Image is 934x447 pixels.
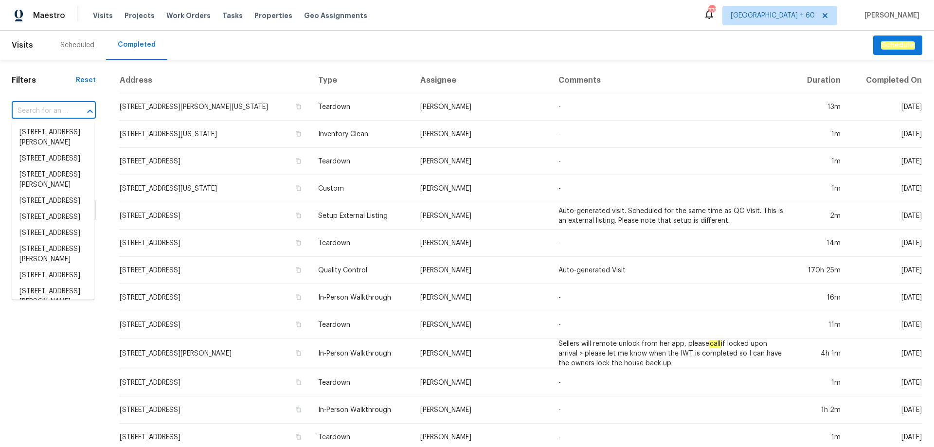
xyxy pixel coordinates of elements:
[12,75,76,85] h1: Filters
[119,230,310,257] td: [STREET_ADDRESS]
[60,40,94,50] div: Scheduled
[119,257,310,284] td: [STREET_ADDRESS]
[294,293,303,302] button: Copy Address
[848,121,922,148] td: [DATE]
[791,339,848,369] td: 4h 1m
[310,396,413,424] td: In-Person Walkthrough
[294,405,303,414] button: Copy Address
[848,202,922,230] td: [DATE]
[413,257,551,284] td: [PERSON_NAME]
[119,202,310,230] td: [STREET_ADDRESS]
[310,230,413,257] td: Teardown
[791,121,848,148] td: 1m
[310,93,413,121] td: Teardown
[413,230,551,257] td: [PERSON_NAME]
[119,148,310,175] td: [STREET_ADDRESS]
[791,396,848,424] td: 1h 2m
[294,238,303,247] button: Copy Address
[413,202,551,230] td: [PERSON_NAME]
[413,284,551,311] td: [PERSON_NAME]
[551,121,791,148] td: -
[93,11,113,20] span: Visits
[310,202,413,230] td: Setup External Listing
[413,369,551,396] td: [PERSON_NAME]
[708,6,715,16] div: 775
[709,340,721,348] em: call
[791,68,848,93] th: Duration
[413,121,551,148] td: [PERSON_NAME]
[413,68,551,93] th: Assignee
[413,93,551,121] td: [PERSON_NAME]
[551,202,791,230] td: Auto-generated visit. Scheduled for the same time as QC Visit. This is an external listing. Pleas...
[848,175,922,202] td: [DATE]
[791,311,848,339] td: 11m
[873,36,922,55] button: Schedule
[119,369,310,396] td: [STREET_ADDRESS]
[119,284,310,311] td: [STREET_ADDRESS]
[310,369,413,396] td: Teardown
[119,121,310,148] td: [STREET_ADDRESS][US_STATE]
[119,396,310,424] td: [STREET_ADDRESS]
[76,75,96,85] div: Reset
[12,104,69,119] input: Search for an address...
[12,268,94,284] li: [STREET_ADDRESS]
[413,396,551,424] td: [PERSON_NAME]
[551,175,791,202] td: -
[861,11,919,20] span: [PERSON_NAME]
[310,257,413,284] td: Quality Control
[119,175,310,202] td: [STREET_ADDRESS][US_STATE]
[118,40,156,50] div: Completed
[222,12,243,19] span: Tasks
[848,93,922,121] td: [DATE]
[294,349,303,358] button: Copy Address
[12,284,94,310] li: [STREET_ADDRESS][PERSON_NAME]
[12,225,94,241] li: [STREET_ADDRESS]
[33,11,65,20] span: Maestro
[294,129,303,138] button: Copy Address
[413,339,551,369] td: [PERSON_NAME]
[551,396,791,424] td: -
[848,311,922,339] td: [DATE]
[294,320,303,329] button: Copy Address
[551,369,791,396] td: -
[551,311,791,339] td: -
[551,93,791,121] td: -
[791,93,848,121] td: 13m
[551,284,791,311] td: -
[310,68,413,93] th: Type
[12,209,94,225] li: [STREET_ADDRESS]
[294,102,303,111] button: Copy Address
[551,148,791,175] td: -
[551,230,791,257] td: -
[848,148,922,175] td: [DATE]
[791,257,848,284] td: 170h 25m
[119,311,310,339] td: [STREET_ADDRESS]
[83,105,97,118] button: Close
[310,121,413,148] td: Inventory Clean
[304,11,367,20] span: Geo Assignments
[119,339,310,369] td: [STREET_ADDRESS][PERSON_NAME]
[310,311,413,339] td: Teardown
[294,211,303,220] button: Copy Address
[119,68,310,93] th: Address
[848,257,922,284] td: [DATE]
[413,148,551,175] td: [PERSON_NAME]
[791,148,848,175] td: 1m
[848,284,922,311] td: [DATE]
[848,339,922,369] td: [DATE]
[294,378,303,387] button: Copy Address
[294,184,303,193] button: Copy Address
[848,230,922,257] td: [DATE]
[791,175,848,202] td: 1m
[848,396,922,424] td: [DATE]
[12,125,94,151] li: [STREET_ADDRESS][PERSON_NAME]
[12,193,94,209] li: [STREET_ADDRESS]
[254,11,292,20] span: Properties
[12,167,94,193] li: [STREET_ADDRESS][PERSON_NAME]
[12,151,94,167] li: [STREET_ADDRESS]
[119,93,310,121] td: [STREET_ADDRESS][PERSON_NAME][US_STATE]
[12,35,33,56] span: Visits
[125,11,155,20] span: Projects
[791,230,848,257] td: 14m
[551,68,791,93] th: Comments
